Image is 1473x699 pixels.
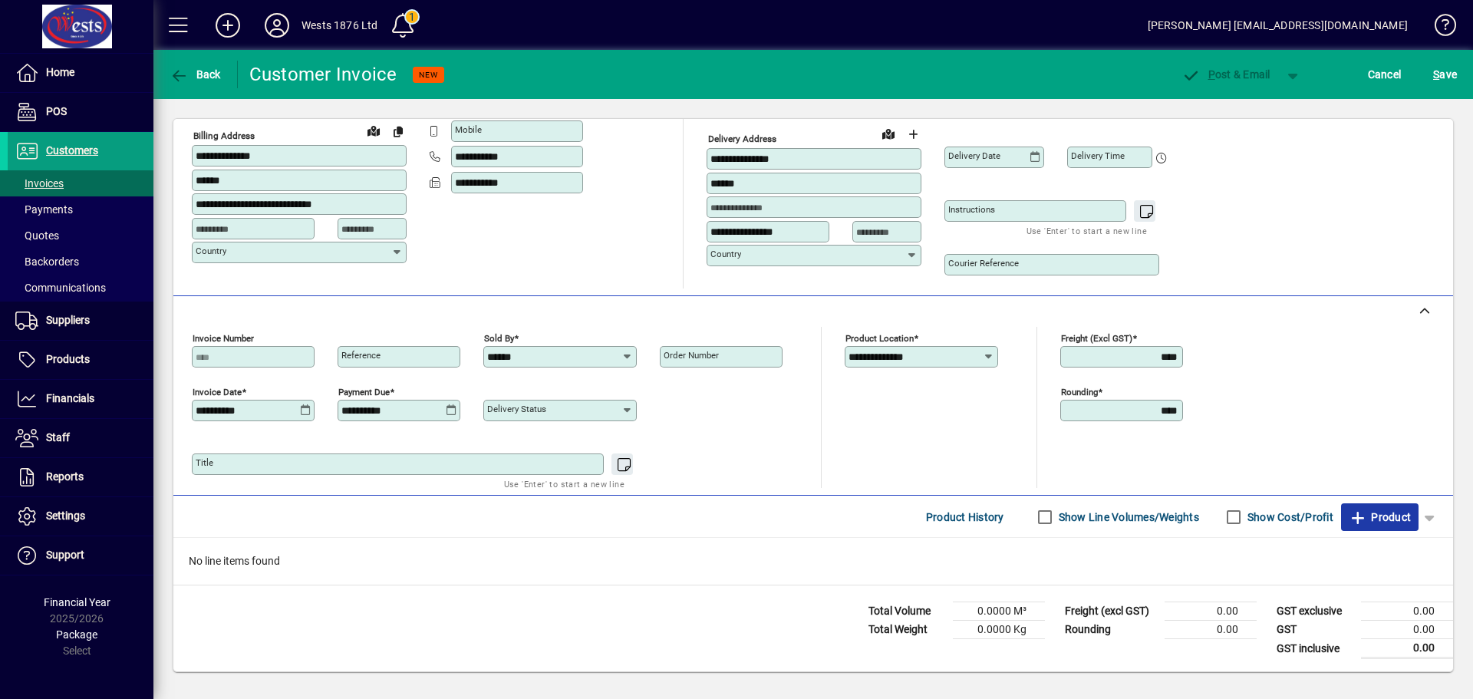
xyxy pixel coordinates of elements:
span: Staff [46,431,70,443]
button: Copy to Delivery address [386,119,410,143]
button: Back [166,61,225,88]
mat-label: Order number [664,350,719,361]
label: Show Cost/Profit [1244,509,1333,525]
a: Staff [8,419,153,457]
button: Product [1341,503,1419,531]
button: Cancel [1364,61,1405,88]
td: 0.00 [1361,621,1453,639]
mat-label: Delivery time [1071,150,1125,161]
div: Wests 1876 Ltd [302,13,377,38]
span: Product History [926,505,1004,529]
mat-label: Sold by [484,333,514,344]
td: Freight (excl GST) [1057,602,1165,621]
span: ave [1433,62,1457,87]
mat-label: Instructions [948,204,995,215]
a: Quotes [8,223,153,249]
mat-label: Invoice date [193,387,242,397]
td: Total Weight [861,621,953,639]
a: Settings [8,497,153,536]
a: Home [8,54,153,92]
div: Customer Invoice [249,62,397,87]
span: POS [46,105,67,117]
span: Communications [15,282,106,294]
span: NEW [419,70,438,80]
span: Customers [46,144,98,157]
mat-label: Mobile [455,124,482,135]
a: Communications [8,275,153,301]
td: 0.00 [1361,602,1453,621]
span: Support [46,549,84,561]
span: Cancel [1368,62,1402,87]
span: S [1433,68,1439,81]
td: 0.00 [1361,639,1453,658]
span: Financial Year [44,596,110,608]
mat-label: Freight (excl GST) [1061,333,1132,344]
span: Home [46,66,74,78]
a: Financials [8,380,153,418]
mat-label: Delivery status [487,404,546,414]
mat-label: Reference [341,350,381,361]
div: [PERSON_NAME] [EMAIL_ADDRESS][DOMAIN_NAME] [1148,13,1408,38]
td: Rounding [1057,621,1165,639]
td: GST exclusive [1269,602,1361,621]
td: GST inclusive [1269,639,1361,658]
span: Settings [46,509,85,522]
span: Invoices [15,177,64,190]
span: P [1208,68,1215,81]
label: Show Line Volumes/Weights [1056,509,1199,525]
span: Product [1349,505,1411,529]
mat-label: Title [196,457,213,468]
a: Invoices [8,170,153,196]
a: Payments [8,196,153,223]
a: Products [8,341,153,379]
mat-label: Payment due [338,387,390,397]
button: Save [1429,61,1461,88]
td: Total Volume [861,602,953,621]
span: ost & Email [1181,68,1270,81]
span: Package [56,628,97,641]
span: Payments [15,203,73,216]
a: Backorders [8,249,153,275]
span: Suppliers [46,314,90,326]
td: 0.0000 Kg [953,621,1045,639]
button: Profile [252,12,302,39]
a: View on map [361,118,386,143]
mat-label: Country [710,249,741,259]
button: Add [203,12,252,39]
span: Reports [46,470,84,483]
a: Support [8,536,153,575]
span: Quotes [15,229,59,242]
button: Post & Email [1174,61,1278,88]
td: 0.0000 M³ [953,602,1045,621]
a: POS [8,93,153,131]
mat-label: Country [196,246,226,256]
mat-label: Product location [845,333,914,344]
button: Choose address [901,122,925,147]
span: Products [46,353,90,365]
td: 0.00 [1165,621,1257,639]
span: Financials [46,392,94,404]
div: No line items found [173,538,1453,585]
a: Suppliers [8,302,153,340]
mat-hint: Use 'Enter' to start a new line [1026,222,1147,239]
span: Back [170,68,221,81]
mat-hint: Use 'Enter' to start a new line [504,475,624,493]
a: Knowledge Base [1423,3,1454,53]
td: GST [1269,621,1361,639]
a: View on map [876,121,901,146]
mat-label: Invoice number [193,333,254,344]
app-page-header-button: Back [153,61,238,88]
td: 0.00 [1165,602,1257,621]
mat-label: Courier Reference [948,258,1019,269]
a: Reports [8,458,153,496]
span: Backorders [15,256,79,268]
mat-label: Delivery date [948,150,1000,161]
mat-label: Rounding [1061,387,1098,397]
button: Product History [920,503,1010,531]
